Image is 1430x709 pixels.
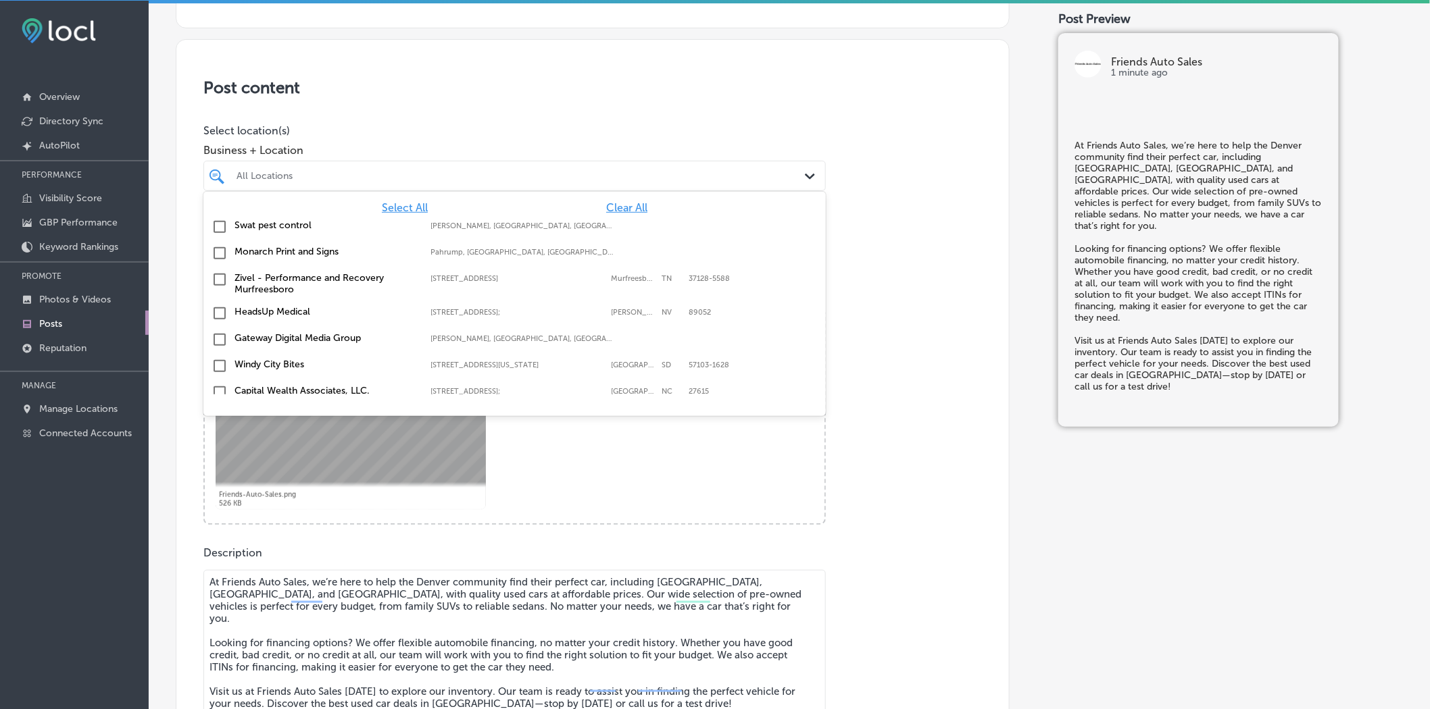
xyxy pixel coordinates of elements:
h5: At Friends Auto Sales, we’re here to help the Denver community find their perfect car, including ... [1075,140,1323,392]
label: TN [662,274,682,283]
p: Keyword Rankings [39,241,118,253]
label: Monarch Print and Signs [235,246,417,257]
label: Raleigh [611,387,655,396]
span: Clear All [606,201,647,214]
p: Directory Sync [39,115,103,127]
span: Business + Location [203,144,826,157]
p: Manage Locations [39,403,118,415]
label: SD [662,361,682,369]
p: AutoPilot [39,140,80,151]
p: GBP Performance [39,217,118,228]
label: 89052 [689,308,711,317]
img: fda3e92497d09a02dc62c9cd864e3231.png [22,18,96,43]
img: logo [1075,51,1102,78]
label: Capital Wealth Associates, LLC. [235,385,417,396]
p: Posts [39,318,62,330]
label: 37128-5588 [689,274,730,283]
label: 27615 [689,387,709,396]
label: Zivel - Performance and Recovery Murfreesboro [235,272,417,295]
label: 1144 Fortress Blvd Suite E [430,274,604,283]
p: Overview [39,91,80,103]
div: All Locations [237,170,806,182]
label: Description [203,546,262,559]
label: 114 N Indiana Ave [430,361,604,369]
label: NV [662,308,682,317]
label: HeadsUp Medical [235,306,417,317]
label: Sioux Falls [611,361,655,369]
label: 57103-1628 [689,361,729,369]
div: Post Preview [1058,11,1403,26]
label: Gilliam, LA, USA | Hosston, LA, USA | Eastwood, LA, USA | Blanchard, LA, USA | Shreveport, LA, US... [430,221,613,230]
label: Gateway Digital Media Group [235,332,417,344]
label: Murfreesboro [611,274,655,283]
p: Select location(s) [203,124,826,137]
p: Reputation [39,342,87,354]
p: Connected Accounts [39,427,132,439]
label: NC [662,387,682,396]
p: Friends Auto Sales [1112,57,1323,68]
p: Visibility Score [39,192,102,204]
label: Windy City Bites [235,359,417,370]
p: Photos & Videos [39,294,111,305]
p: 1 minute ago [1112,68,1323,78]
label: Henderson [611,308,655,317]
label: 8319 Six Forks Rd ste 105; [430,387,604,396]
span: Select All [382,201,428,214]
h3: Post content [203,78,982,97]
label: 2610 W Horizon Ridge Pkwy #103; [430,308,604,317]
label: Swat pest control [235,219,417,231]
label: Troy, IL, USA | Shiloh, IL, USA | Swansea, IL, USA | Bethalto, IL, USA | O'Fallon, IL, USA | St J... [430,334,613,343]
label: Pahrump, NV, USA | Whitney, NV, USA | Mesquite, NV, USA | Paradise, NV, USA | Henderson, NV, USA ... [430,248,613,257]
